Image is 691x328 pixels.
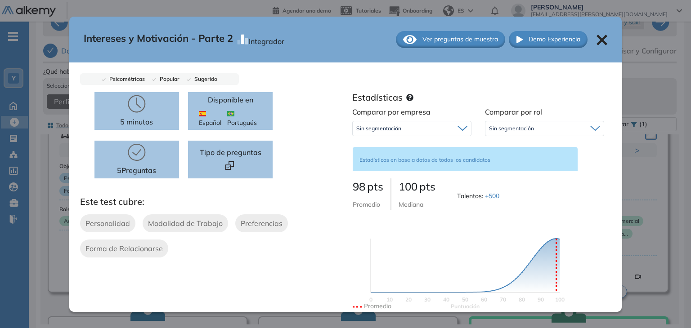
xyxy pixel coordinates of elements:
img: ESP [199,111,206,116]
img: BRA [227,111,234,116]
span: Psicométricas [106,75,145,82]
span: Modalidad de Trabajo [148,218,223,229]
img: Format test logo [225,161,234,170]
p: 100 [399,178,435,195]
span: Popular [156,75,179,82]
p: 5 Preguntas [117,165,156,176]
span: Comparar por empresa [352,107,431,116]
div: Widget de chat [646,285,691,328]
iframe: Chat Widget [646,285,691,328]
span: pts [419,180,435,193]
text: 70 [500,296,506,303]
text: 90 [538,296,544,303]
text: 20 [405,296,412,303]
span: Sin segmentación [489,125,534,132]
text: 30 [424,296,431,303]
span: Forma de Relacionarse [85,243,163,254]
text: 80 [519,296,525,303]
span: Ver preguntas de muestra [422,35,498,44]
text: 60 [481,296,487,303]
div: Integrador [249,32,284,47]
span: Sugerido [191,75,217,82]
span: Demo Experiencia [529,35,580,44]
span: Comparar por rol [485,107,542,116]
span: Talentos : [457,191,501,201]
h3: Este test cubre: [80,196,345,207]
span: pts [367,180,383,193]
text: 0 [369,296,372,303]
span: +500 [485,192,499,200]
p: Disponible en [208,94,253,105]
h3: Estadísticas [352,92,403,103]
text: Scores [451,303,480,310]
span: Sin segmentación [356,125,401,132]
span: Personalidad [85,218,130,229]
span: Español [199,109,227,128]
p: 98 [353,178,383,195]
span: Promedio [353,200,380,208]
span: Preferencias [241,218,283,229]
p: 5 minutos [120,116,153,127]
span: Tipo de preguntas [200,147,261,158]
span: Portugués [227,109,262,128]
text: 40 [443,296,449,303]
text: 10 [386,296,393,303]
text: 50 [462,296,468,303]
span: Intereses y Motivación - Parte 2 [84,31,233,48]
text: 100 [555,296,564,303]
text: Promedio [364,302,391,310]
span: Estadísticas en base a datos de todos los candidatos [359,156,490,163]
span: Mediana [399,200,423,208]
